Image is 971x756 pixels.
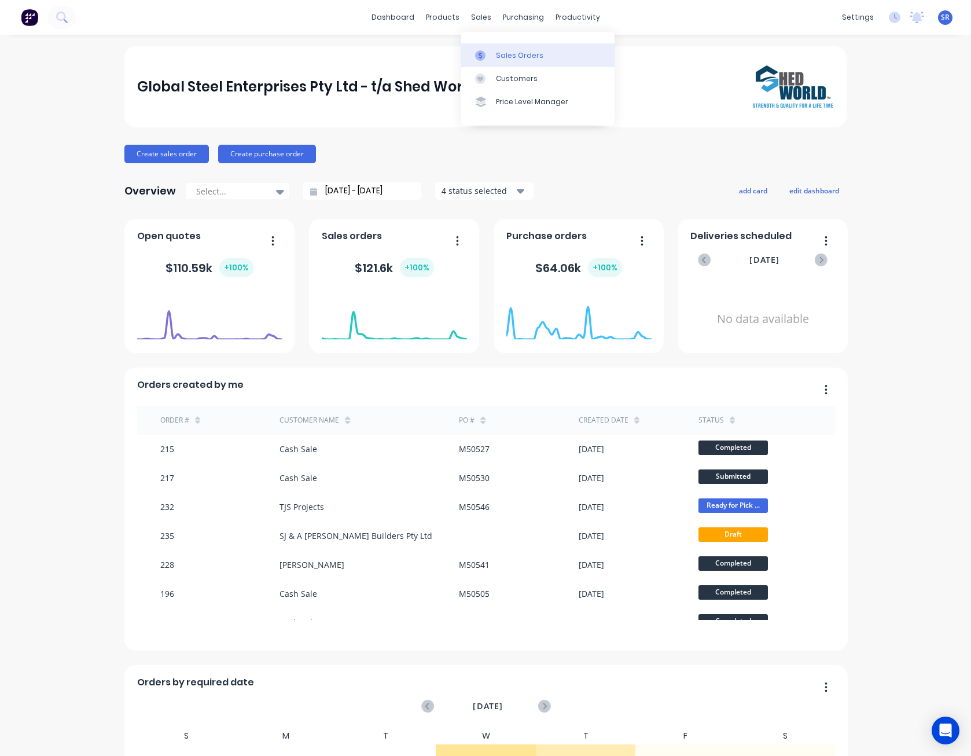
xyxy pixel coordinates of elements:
div: M50513 [459,616,490,629]
div: [DATE] [579,616,604,629]
div: [PERSON_NAME] [279,559,344,571]
div: F [635,728,735,744]
div: TJS Projects [279,501,324,513]
div: status [698,415,724,425]
span: Completed [698,441,768,455]
button: add card [731,183,775,198]
a: Price Level Manager [461,90,615,113]
div: 232 [160,501,174,513]
div: Created date [579,415,628,425]
button: 4 status selected [435,182,534,200]
div: M50546 [459,501,490,513]
div: + 100 % [219,258,253,277]
div: M50541 [459,559,490,571]
div: Overview [124,179,176,203]
span: Ready for Pick ... [698,498,768,513]
span: Orders by required date [137,676,254,689]
button: edit dashboard [782,183,847,198]
span: Draft [698,527,768,542]
div: Customer Name [279,415,339,425]
button: Create purchase order [218,145,316,163]
div: [DATE] [579,472,604,484]
div: purchasing [497,9,550,26]
span: [DATE] [473,700,503,713]
span: Completed [698,585,768,600]
div: M50527 [459,443,490,455]
div: Order # [160,415,189,425]
div: S [735,728,836,744]
span: Orders created by me [137,378,244,392]
img: Factory [21,9,38,26]
img: Global Steel Enterprises Pty Ltd - t/a Shed World [753,65,834,108]
div: 196 [160,588,174,600]
div: W [436,728,536,744]
div: $ 64.06k [535,258,622,277]
a: Sales Orders [461,43,615,67]
div: Global Steel Enterprises Pty Ltd - t/a Shed World [137,75,477,98]
div: settings [836,9,880,26]
div: Cash Sale [279,616,317,629]
span: Completed [698,556,768,571]
span: Purchase orders [506,229,587,243]
span: Open quotes [137,229,201,243]
div: $ 121.6k [355,258,434,277]
div: Cash Sale [279,472,317,484]
div: 202 [160,616,174,629]
div: [DATE] [579,559,604,571]
button: Create sales order [124,145,209,163]
div: products [420,9,465,26]
div: Cash Sale [279,588,317,600]
div: 228 [160,559,174,571]
div: 215 [160,443,174,455]
div: PO # [459,415,475,425]
div: S [137,728,237,744]
div: Sales Orders [496,50,543,61]
div: + 100 % [400,258,434,277]
div: Customers [496,74,538,84]
div: Cash Sale [279,443,317,455]
div: [DATE] [579,530,604,542]
div: [DATE] [579,588,604,600]
div: T [536,728,636,744]
div: M [236,728,336,744]
div: sales [465,9,497,26]
span: Completed [698,614,768,629]
div: [DATE] [579,443,604,455]
a: dashboard [366,9,420,26]
div: 217 [160,472,174,484]
div: M50530 [459,472,490,484]
div: Open Intercom Messenger [932,717,959,744]
span: Sales orders [322,229,382,243]
div: No data available [690,281,836,357]
span: Deliveries scheduled [690,229,792,243]
div: M50505 [459,588,490,600]
span: SR [941,12,950,23]
div: [DATE] [579,501,604,513]
div: SJ & A [PERSON_NAME] Builders Pty Ltd [279,530,432,542]
span: Submitted [698,469,768,484]
div: 4 status selected [442,185,514,197]
div: + 100 % [588,258,622,277]
div: 235 [160,530,174,542]
div: productivity [550,9,606,26]
div: $ 110.59k [165,258,253,277]
a: Customers [461,67,615,90]
span: [DATE] [749,254,779,266]
div: Price Level Manager [496,97,568,107]
div: T [336,728,436,744]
